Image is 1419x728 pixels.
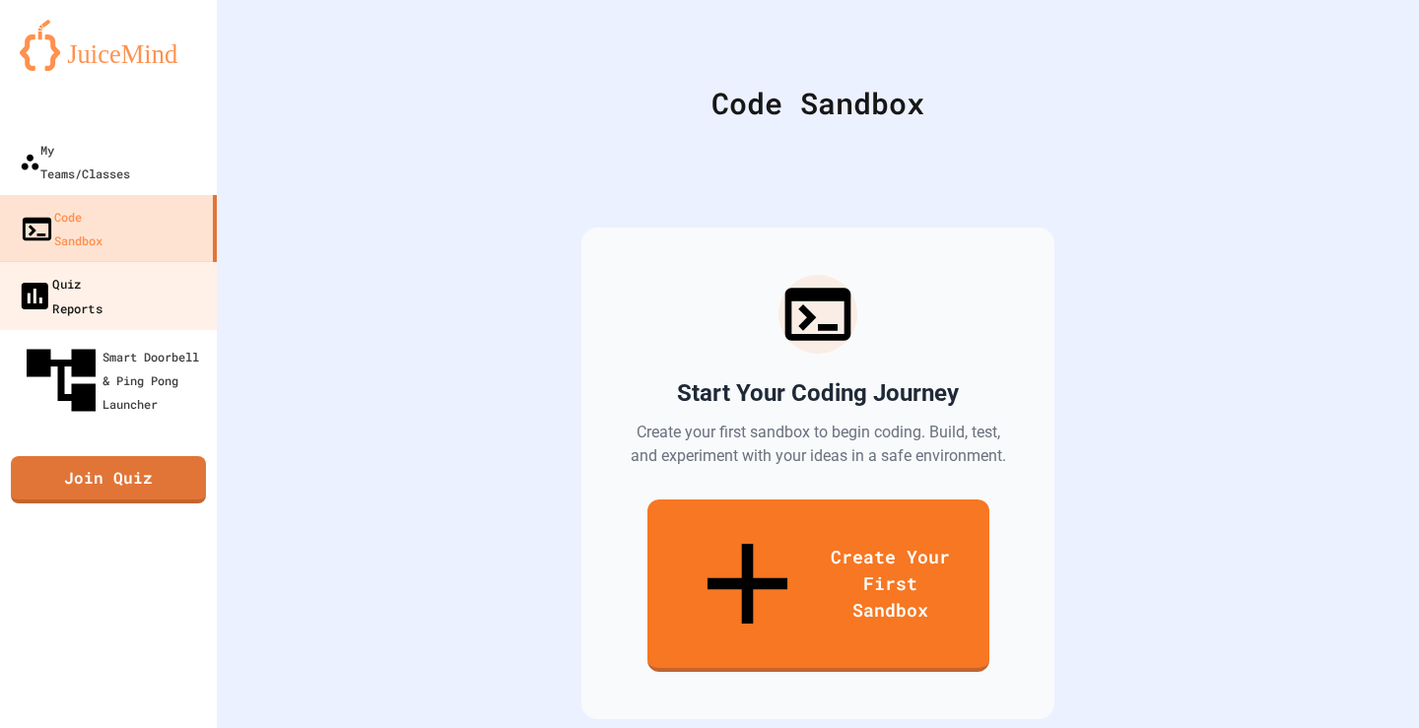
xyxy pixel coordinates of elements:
img: logo-orange.svg [20,20,197,71]
div: My Teams/Classes [20,138,130,185]
p: Create your first sandbox to begin coding. Build, test, and experiment with your ideas in a safe ... [629,421,1007,468]
div: Code Sandbox [266,81,1370,125]
div: Code Sandbox [20,205,102,252]
a: Join Quiz [11,456,206,503]
a: Create Your First Sandbox [647,499,989,672]
h2: Start Your Coding Journey [677,377,959,409]
div: Smart Doorbell & Ping Pong Launcher [20,339,209,422]
div: Quiz Reports [17,271,102,319]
